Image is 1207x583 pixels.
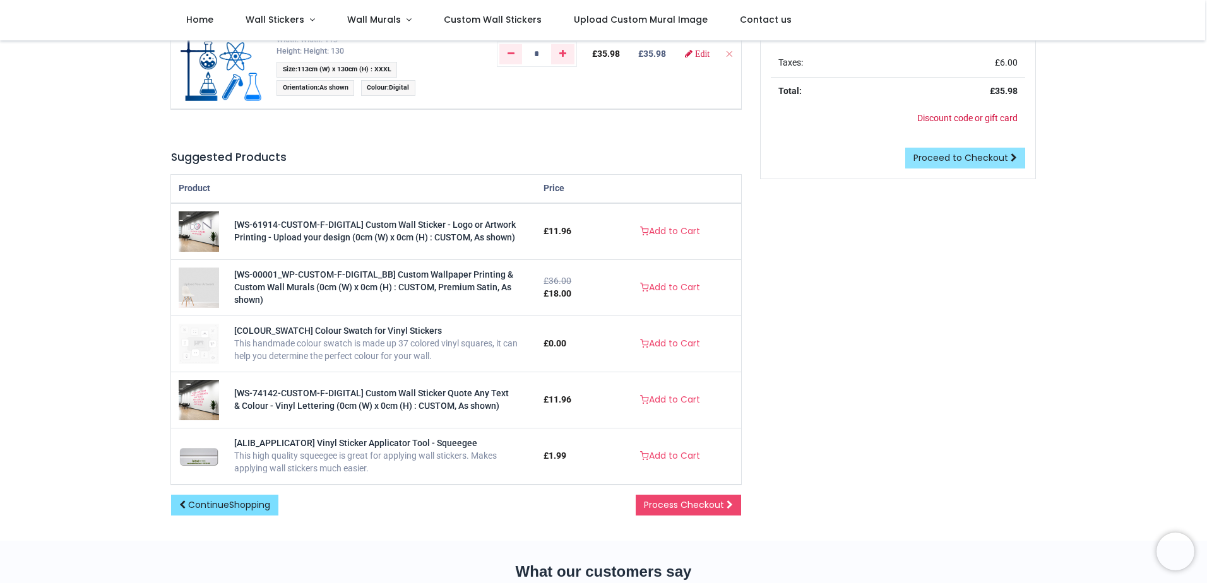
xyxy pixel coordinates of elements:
span: Proceed to Checkout [913,151,1008,164]
a: Remove one [499,44,523,64]
h2: What our customers say [171,561,1036,582]
a: [WS-61914-CUSTOM-F-DIGITAL] Custom Wall Sticker - Logo or Artwork Printing - Upload your design (... [234,220,516,242]
a: Add one [551,44,574,64]
span: 11.96 [549,226,571,236]
a: [ALIB_APPLICATOR] Vinyl Sticker Applicator Tool - Squeegee [234,438,477,448]
th: Price [536,175,598,203]
span: Wall Murals [347,13,401,26]
span: As shown [319,83,348,91]
a: Edit [685,49,710,58]
span: Height: Height: 130 [276,47,344,56]
span: Upload Custom Mural Image [574,13,708,26]
a: Add to Cart [632,389,708,411]
img: [ALIB_APPLICATOR] Vinyl Sticker Applicator Tool - Squeegee [179,436,219,476]
span: Process Checkout [644,498,724,511]
a: Add to Cart [632,333,708,355]
a: [WS-74142-CUSTOM-F-DIGITAL] Custom Wall Sticker Quote Any Text & Colour - Vinyl Lettering (0cm (W... [179,394,219,404]
span: Digital [389,83,409,91]
span: £ [544,450,566,461]
span: Continue [188,498,270,511]
span: £ [592,49,620,59]
a: [WS-00001_WP-CUSTOM-F-DIGITAL_BB] Custom Wallpaper Printing & Custom Wall Murals (0cm (W) x 0cm (... [179,281,219,291]
a: Proceed to Checkout [905,148,1025,169]
span: £ [544,338,566,348]
span: : [361,80,415,96]
a: [WS-61914-CUSTOM-F-DIGITAL] Custom Wall Sticker - Logo or Artwork Printing - Upload your design (... [179,225,219,235]
span: Colour [367,83,387,91]
h5: Suggested Products [171,150,741,165]
span: Home [186,13,213,26]
span: 18.00 [549,288,571,298]
a: Add to Cart [632,445,708,467]
strong: Total: [778,86,802,96]
span: : [276,62,397,78]
span: Shopping [229,498,270,511]
td: Taxes: [771,49,908,77]
a: [COLOUR_SWATCH] Colour Swatch for Vinyl Stickers [234,326,442,336]
a: Add to Cart [632,277,708,298]
img: [WS-00001_WP-CUSTOM-F-DIGITAL_BB] Custom Wallpaper Printing & Custom Wall Murals (0cm (W) x 0cm (... [179,268,219,308]
span: 35.98 [995,86,1018,96]
img: [WS-61914-CUSTOM-F-DIGITAL] Custom Wall Sticker - Logo or Artwork Printing - Upload your design (... [179,211,219,252]
img: [COLOUR_SWATCH] Colour Swatch for Vinyl Stickers [179,324,219,364]
span: Orientation [283,83,318,91]
span: 113cm (W) x 130cm (H) : XXXL [297,65,391,73]
a: [WS-74142-CUSTOM-F-DIGITAL] Custom Wall Sticker Quote Any Text & Colour - Vinyl Lettering (0cm (W... [234,388,509,411]
span: £ [995,57,1018,68]
span: 6.00 [1000,57,1018,68]
a: Remove from cart [725,49,734,59]
span: 35.98 [597,49,620,59]
span: Size [283,65,295,73]
div: This high quality squeegee is great for applying wall stickers. Makes applying wall stickers much... [234,450,528,474]
a: Process Checkout [636,495,741,516]
a: [WS-00001_WP-CUSTOM-F-DIGITAL_BB] Custom Wallpaper Printing & Custom Wall Murals (0cm (W) x 0cm (... [234,269,513,304]
img: 8aU5qPAAAABklEQVQDAA5nvNDVhvKYAAAAAElFTkSuQmCC [181,8,261,101]
a: Add to Cart [632,221,708,242]
a: Discount code or gift card [917,113,1018,123]
a: ContinueShopping [171,495,278,516]
span: £ [544,288,571,298]
del: £ [544,276,571,286]
span: Custom Wall Stickers [444,13,542,26]
span: 1.99 [549,450,566,461]
span: 0.00 [549,338,566,348]
span: Contact us [740,13,792,26]
span: : [276,80,354,96]
th: Product [171,175,536,203]
strong: £ [990,86,1018,96]
iframe: Brevo live chat [1156,533,1194,570]
span: 11.96 [549,394,571,404]
div: This handmade colour swatch is made up 37 colored vinyl squares, it can help you determine the pe... [234,338,528,362]
span: Edit [695,49,710,58]
a: [ALIB_APPLICATOR] Vinyl Sticker Applicator Tool - Squeegee [179,450,219,460]
span: 35.98 [643,49,666,59]
span: Wall Stickers [246,13,304,26]
span: £ [544,394,571,404]
img: [WS-74142-CUSTOM-F-DIGITAL] Custom Wall Sticker Quote Any Text & Colour - Vinyl Lettering (0cm (W... [179,380,219,420]
span: £ [544,226,571,236]
a: [COLOUR_SWATCH] Colour Swatch for Vinyl Stickers [179,338,219,348]
b: £ [638,49,666,59]
span: 36.00 [549,276,571,286]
